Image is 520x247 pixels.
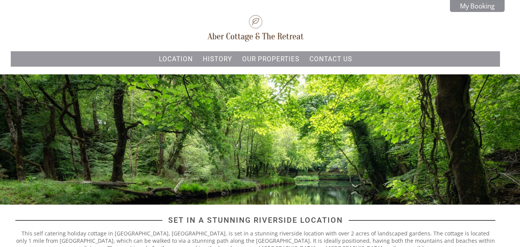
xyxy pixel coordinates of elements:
img: Aber Cottage and Retreat [207,15,304,42]
a: Location [159,55,193,63]
span: Set in a stunning riverside location [162,216,349,225]
a: Our properties [242,55,299,63]
a: Contact Us [309,55,352,63]
a: History [203,55,232,63]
